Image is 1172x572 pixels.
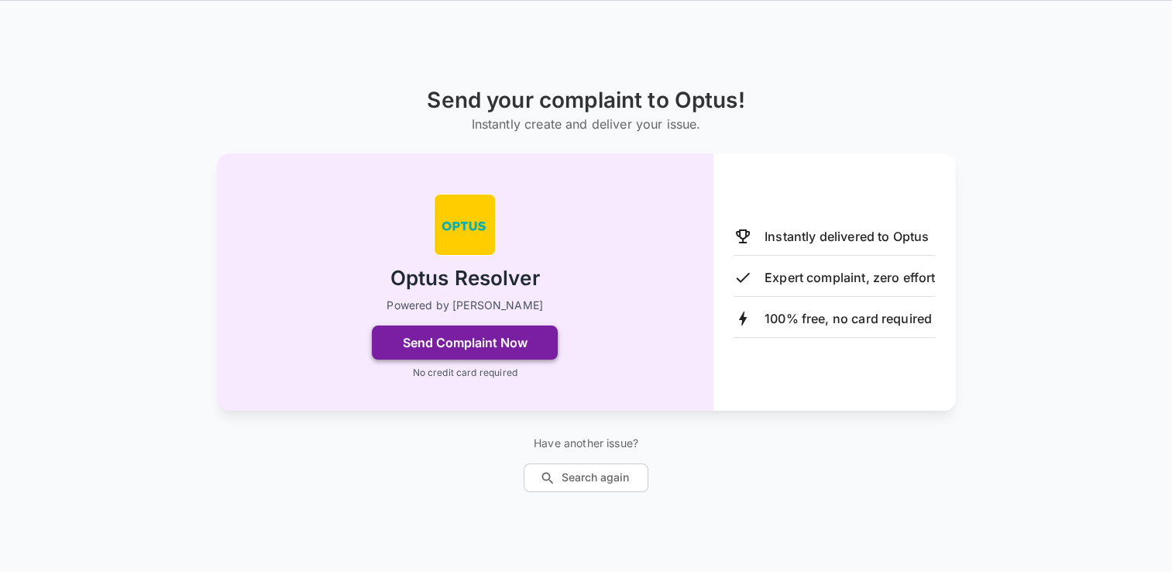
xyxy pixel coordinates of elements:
[427,113,744,135] h6: Instantly create and deliver your issue.
[434,194,496,256] img: Optus
[765,309,932,328] p: 100% free, no card required
[387,298,543,313] p: Powered by [PERSON_NAME]
[372,326,558,360] button: Send Complaint Now
[390,265,540,292] h2: Optus Resolver
[427,88,744,113] h1: Send your complaint to Optus!
[412,366,517,380] p: No credit card required
[524,436,648,451] p: Have another issue?
[765,227,929,246] p: Instantly delivered to Optus
[765,268,935,287] p: Expert complaint, zero effort
[524,463,648,492] button: Search again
